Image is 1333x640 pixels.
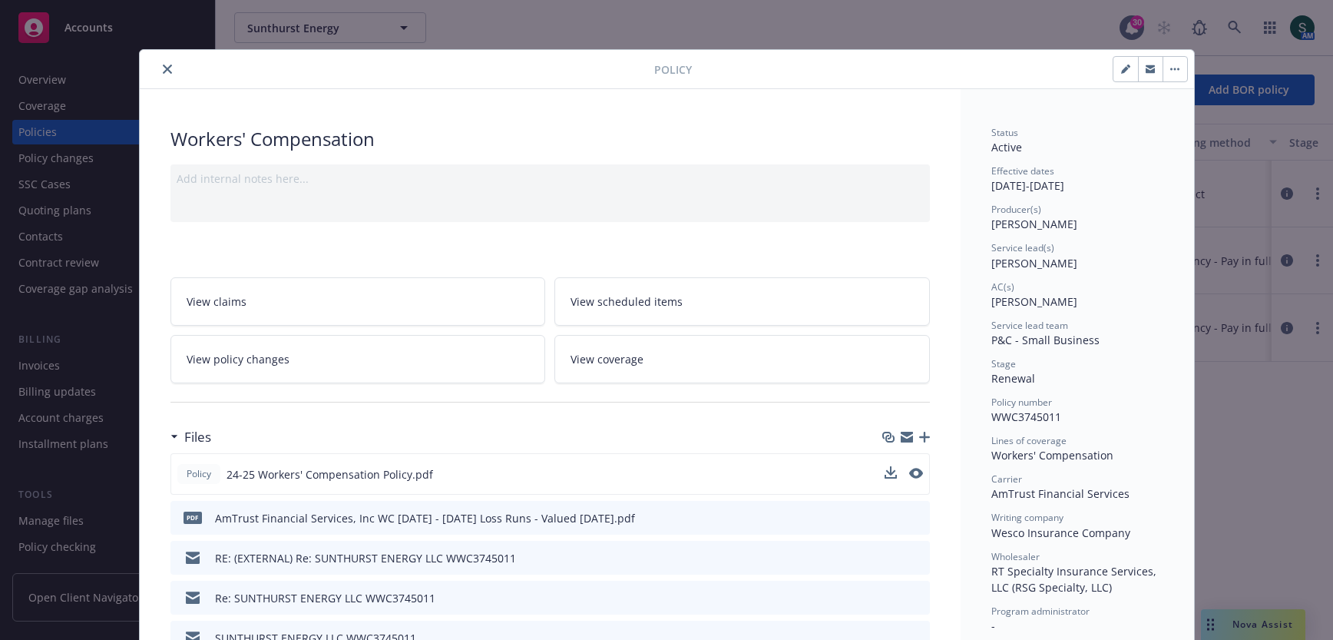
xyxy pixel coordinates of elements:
[991,280,1014,293] span: AC(s)
[215,590,435,606] div: Re: SUNTHURST ENERGY LLC WWC3745011
[885,466,897,479] button: download file
[554,335,930,383] a: View coverage
[170,427,211,447] div: Files
[170,335,546,383] a: View policy changes
[910,590,924,606] button: preview file
[885,466,897,482] button: download file
[991,434,1067,447] span: Lines of coverage
[991,550,1040,563] span: Wholesaler
[991,357,1016,370] span: Stage
[571,351,643,367] span: View coverage
[991,605,1090,618] span: Program administrator
[170,126,930,152] div: Workers' Compensation
[991,241,1054,254] span: Service lead(s)
[991,164,1054,177] span: Effective dates
[554,277,930,326] a: View scheduled items
[991,486,1130,501] span: AmTrust Financial Services
[991,294,1077,309] span: [PERSON_NAME]
[215,550,516,566] div: RE: (EXTERNAL) Re: SUNTHURST ENERGY LLC WWC3745011
[991,410,1061,424] span: WWC3745011
[909,468,923,479] button: preview file
[910,550,924,566] button: preview file
[654,61,692,78] span: Policy
[184,467,214,481] span: Policy
[991,333,1100,347] span: P&C - Small Business
[991,618,995,633] span: -
[571,293,683,310] span: View scheduled items
[187,351,289,367] span: View policy changes
[991,564,1159,595] span: RT Specialty Insurance Services, LLC (RSG Specialty, LLC)
[991,203,1041,216] span: Producer(s)
[991,126,1018,139] span: Status
[184,512,202,523] span: pdf
[991,473,1022,486] span: Carrier
[991,511,1063,524] span: Writing company
[991,319,1068,332] span: Service lead team
[991,256,1077,270] span: [PERSON_NAME]
[991,140,1022,154] span: Active
[885,550,898,566] button: download file
[909,466,923,482] button: preview file
[991,371,1035,386] span: Renewal
[187,293,246,310] span: View claims
[170,277,546,326] a: View claims
[991,217,1077,231] span: [PERSON_NAME]
[227,466,433,482] span: 24-25 Workers' Compensation Policy.pdf
[991,396,1052,409] span: Policy number
[177,171,924,187] div: Add internal notes here...
[885,510,898,526] button: download file
[991,164,1163,194] div: [DATE] - [DATE]
[158,60,177,78] button: close
[885,590,898,606] button: download file
[910,510,924,526] button: preview file
[991,526,1130,540] span: Wesco Insurance Company
[184,427,211,447] h3: Files
[215,510,635,526] div: AmTrust Financial Services, Inc WC [DATE] - [DATE] Loss Runs - Valued [DATE].pdf
[991,447,1163,463] div: Workers' Compensation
